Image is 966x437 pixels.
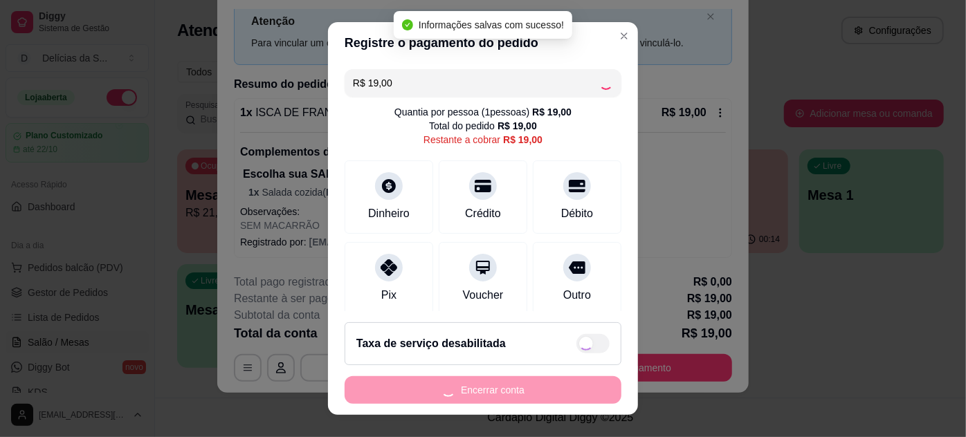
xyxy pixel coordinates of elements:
div: R$ 19,00 [498,119,537,133]
span: Informações salvas com sucesso! [419,19,564,30]
div: Loading [599,76,613,90]
span: check-circle [402,19,413,30]
h2: Taxa de serviço desabilitada [356,335,506,352]
div: R$ 19,00 [532,105,572,119]
div: Crédito [465,205,501,222]
div: Dinheiro [368,205,410,222]
div: Total do pedido [429,119,537,133]
div: Quantia por pessoa ( 1 pessoas) [394,105,572,119]
header: Registre o pagamento do pedido [328,22,638,64]
button: Close [613,25,635,47]
div: Débito [561,205,593,222]
div: R$ 19,00 [503,133,543,147]
div: Voucher [463,287,504,304]
div: Outro [563,287,591,304]
div: Restante a cobrar [423,133,543,147]
div: Pix [381,287,397,304]
input: Ex.: hambúrguer de cordeiro [353,69,599,97]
